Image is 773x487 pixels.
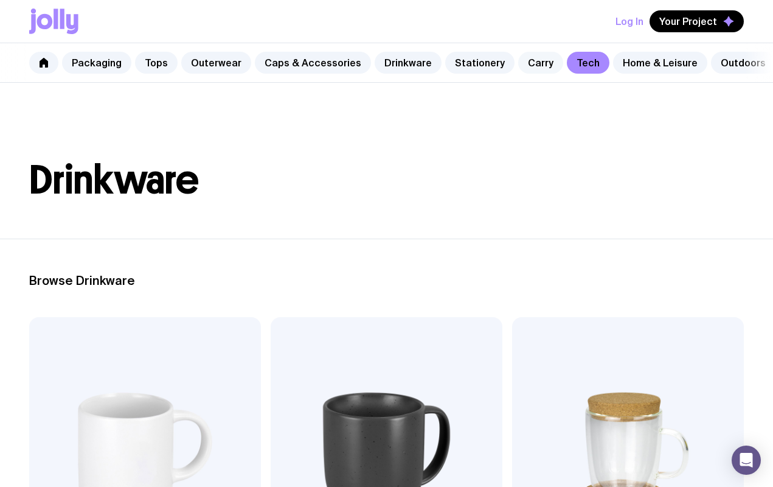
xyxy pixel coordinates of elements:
div: Open Intercom Messenger [732,446,761,475]
a: Packaging [62,52,131,74]
a: Tech [567,52,609,74]
span: Your Project [659,15,717,27]
h1: Drinkware [29,161,744,200]
a: Stationery [445,52,515,74]
a: Caps & Accessories [255,52,371,74]
a: Outerwear [181,52,251,74]
a: Drinkware [375,52,442,74]
button: Log In [615,10,643,32]
button: Your Project [650,10,744,32]
a: Carry [518,52,563,74]
a: Tops [135,52,178,74]
a: Home & Leisure [613,52,707,74]
h2: Browse Drinkware [29,273,744,288]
